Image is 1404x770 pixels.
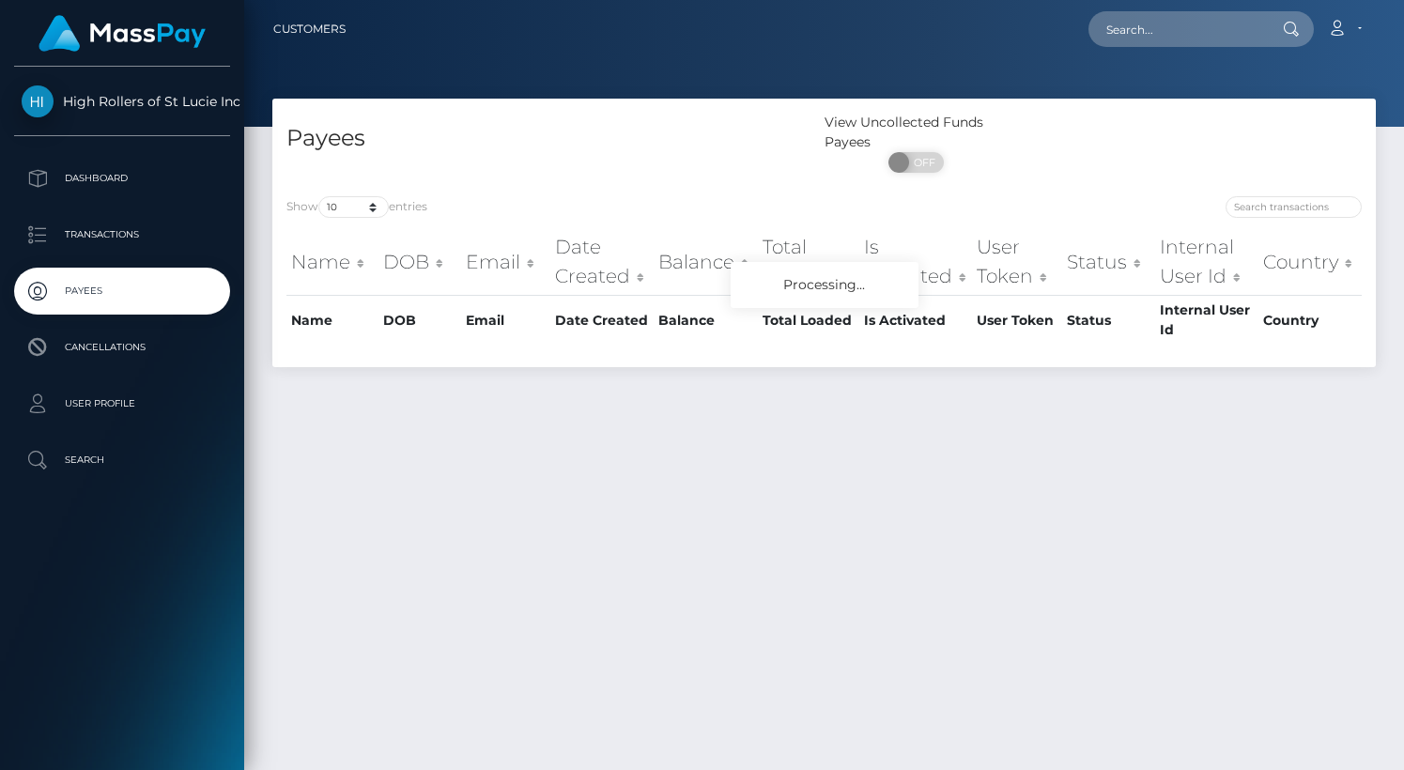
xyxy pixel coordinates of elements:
[286,228,378,295] th: Name
[318,196,389,218] select: Showentries
[22,333,223,362] p: Cancellations
[286,196,427,218] label: Show entries
[731,262,918,308] div: Processing...
[14,380,230,427] a: User Profile
[972,295,1062,345] th: User Token
[378,228,461,295] th: DOB
[972,228,1062,295] th: User Token
[825,113,1009,152] div: View Uncollected Funds Payees
[899,152,946,173] span: OFF
[758,228,858,295] th: Total Loaded
[550,295,654,345] th: Date Created
[550,228,654,295] th: Date Created
[14,437,230,484] a: Search
[1155,228,1258,295] th: Internal User Id
[758,295,858,345] th: Total Loaded
[654,228,758,295] th: Balance
[1226,196,1362,218] input: Search transactions
[39,15,206,52] img: MassPay Logo
[461,295,550,345] th: Email
[654,295,758,345] th: Balance
[14,155,230,202] a: Dashboard
[22,446,223,474] p: Search
[1258,228,1362,295] th: Country
[1088,11,1265,47] input: Search...
[859,295,972,345] th: Is Activated
[461,228,550,295] th: Email
[273,9,346,49] a: Customers
[14,268,230,315] a: Payees
[14,211,230,258] a: Transactions
[22,85,54,117] img: High Rollers of St Lucie Inc
[14,93,230,110] span: High Rollers of St Lucie Inc
[1155,295,1258,345] th: Internal User Id
[22,390,223,418] p: User Profile
[286,295,378,345] th: Name
[859,228,972,295] th: Is Activated
[1062,295,1155,345] th: Status
[378,295,461,345] th: DOB
[22,164,223,192] p: Dashboard
[1062,228,1155,295] th: Status
[286,122,810,155] h4: Payees
[14,324,230,371] a: Cancellations
[22,277,223,305] p: Payees
[22,221,223,249] p: Transactions
[1258,295,1362,345] th: Country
